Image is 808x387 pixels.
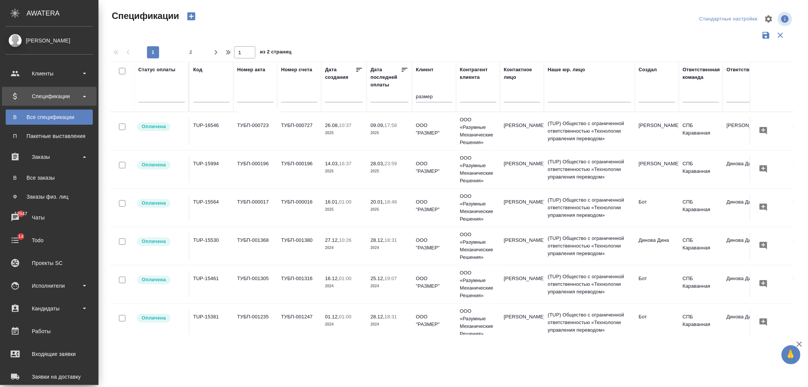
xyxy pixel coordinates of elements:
td: [PERSON_NAME] [500,156,544,183]
a: ВВсе спецификации [6,110,93,125]
div: Заказы [6,151,93,163]
td: [PERSON_NAME] [500,233,544,259]
div: Наше юр. лицо [548,66,585,74]
div: [PERSON_NAME] [6,36,93,45]
td: Динова Дина [635,233,679,259]
p: 2024 [325,321,363,328]
div: Все спецификации [9,113,89,121]
td: Динова Дина [723,194,767,221]
p: 2024 [370,282,408,290]
span: 12547 [10,210,32,218]
span: 14 [14,233,28,240]
p: Оплачена [142,161,166,169]
td: TUP-15461 [189,271,233,298]
td: Бот [635,271,679,298]
div: Кандидаты [6,303,93,314]
p: Оплачена [142,314,166,322]
p: 01:00 [339,314,352,320]
td: [PERSON_NAME] [723,118,767,144]
p: 2025 [370,168,408,175]
a: 14Todo [2,231,97,250]
div: Проекты SC [6,257,93,269]
div: Ответственный [727,66,766,74]
div: Пакетные выставления [9,132,89,140]
div: Чаты [6,212,93,223]
div: Клиенты [6,68,93,79]
span: из 2 страниц [260,47,292,58]
a: ППакетные выставления [6,128,93,144]
div: Ответственная команда [683,66,720,81]
p: 2025 [325,206,363,213]
span: Настроить таблицу [760,10,778,28]
p: ООО «Разумные Механические Решения» [460,269,496,299]
div: Контрагент клиента [460,66,496,81]
div: Входящие заявки [6,348,93,360]
span: 🙏 [785,347,797,363]
div: Все заказы [9,174,89,182]
td: Динова Дина [723,271,767,298]
div: Спецификации [6,91,93,102]
span: Спецификации [110,10,179,22]
span: 2 [185,49,197,56]
td: Динова Дина [723,233,767,259]
td: СПБ Караванная [679,233,723,259]
p: 20.01, [370,199,384,205]
p: 28.03, [370,161,384,166]
p: 2024 [370,321,408,328]
td: [PERSON_NAME] [500,309,544,336]
td: TUP-15381 [189,309,233,336]
p: 14.03, [325,161,339,166]
div: Todo [6,235,93,246]
p: 16:37 [339,161,352,166]
p: ООО "РАЗМЕР" [416,237,452,252]
td: Динова Дина [723,156,767,183]
button: Создать [182,10,200,23]
p: 2024 [325,244,363,252]
button: Сохранить фильтры [759,28,773,42]
td: ТУБП-000017 [233,194,277,221]
p: 2025 [370,129,408,137]
td: СПБ Караванная [679,194,723,221]
td: ТУБП-000016 [277,194,321,221]
td: TUP-15994 [189,156,233,183]
td: Бот [635,194,679,221]
button: 2 [185,46,197,58]
p: 18:31 [384,314,397,320]
td: [PERSON_NAME] [500,194,544,221]
p: Оплачена [142,238,166,245]
p: 28.12, [370,237,384,243]
td: ТУБП-001368 [233,233,277,259]
p: Оплачена [142,199,166,207]
div: Номер счета [281,66,312,74]
td: (TUP) Общество с ограниченной ответственностью «Технологии управления переводом» [544,269,635,299]
p: ООО "РАЗМЕР" [416,160,452,175]
td: TUP-16546 [189,118,233,144]
div: Дата последней оплаты [370,66,401,89]
p: 25.12, [370,276,384,281]
p: 26.08, [325,122,339,128]
div: Статус оплаты [138,66,175,74]
p: 19:07 [384,276,397,281]
a: Входящие заявки [2,345,97,363]
p: ООО «Разумные Механические Решения» [460,231,496,261]
td: [PERSON_NAME] [635,118,679,144]
td: (TUP) Общество с ограниченной ответственностью «Технологии управления переводом» [544,307,635,338]
td: [PERSON_NAME] [500,118,544,144]
div: AWATERA [27,6,98,21]
td: (TUP) Общество с ограниченной ответственностью «Технологии управления переводом» [544,116,635,146]
p: 16.12, [325,276,339,281]
a: ВВсе заказы [6,170,93,185]
td: СПБ Караванная [679,118,723,144]
p: 16.01, [325,199,339,205]
div: Создал [639,66,657,74]
p: 17:58 [384,122,397,128]
p: ООО «Разумные Механические Решения» [460,154,496,185]
p: 2024 [370,244,408,252]
p: 18:31 [384,237,397,243]
div: Код [193,66,202,74]
td: СПБ Караванная [679,271,723,298]
p: 2024 [325,282,363,290]
p: 01.12, [325,314,339,320]
td: [PERSON_NAME] [500,271,544,298]
p: 18:48 [384,199,397,205]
